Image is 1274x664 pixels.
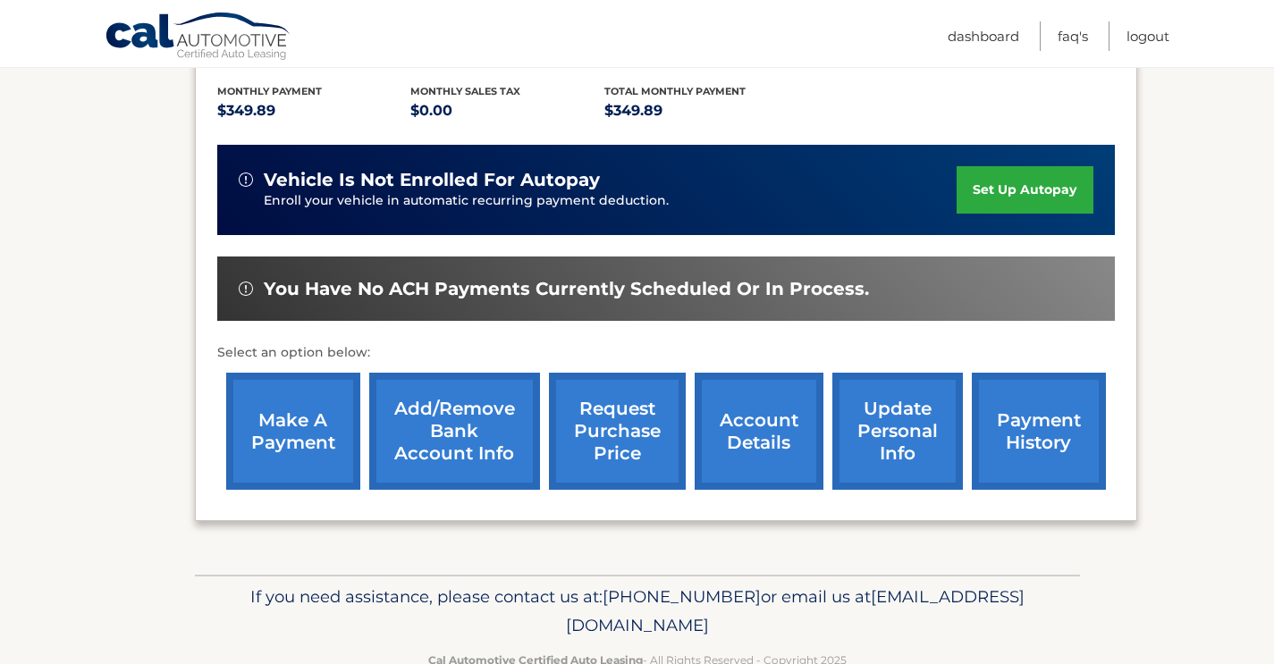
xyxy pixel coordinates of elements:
[105,12,292,63] a: Cal Automotive
[217,342,1115,364] p: Select an option below:
[217,85,322,97] span: Monthly Payment
[604,85,746,97] span: Total Monthly Payment
[264,278,869,300] span: You have no ACH payments currently scheduled or in process.
[957,166,1093,214] a: set up autopay
[1126,21,1169,51] a: Logout
[549,373,686,490] a: request purchase price
[207,583,1068,640] p: If you need assistance, please contact us at: or email us at
[226,373,360,490] a: make a payment
[239,282,253,296] img: alert-white.svg
[695,373,823,490] a: account details
[566,586,1025,635] span: [EMAIL_ADDRESS][DOMAIN_NAME]
[948,21,1019,51] a: Dashboard
[239,172,253,187] img: alert-white.svg
[369,373,540,490] a: Add/Remove bank account info
[410,98,604,123] p: $0.00
[604,98,798,123] p: $349.89
[603,586,761,607] span: [PHONE_NUMBER]
[972,373,1106,490] a: payment history
[217,98,411,123] p: $349.89
[832,373,963,490] a: update personal info
[264,191,958,211] p: Enroll your vehicle in automatic recurring payment deduction.
[1058,21,1088,51] a: FAQ's
[264,169,600,191] span: vehicle is not enrolled for autopay
[410,85,520,97] span: Monthly sales Tax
